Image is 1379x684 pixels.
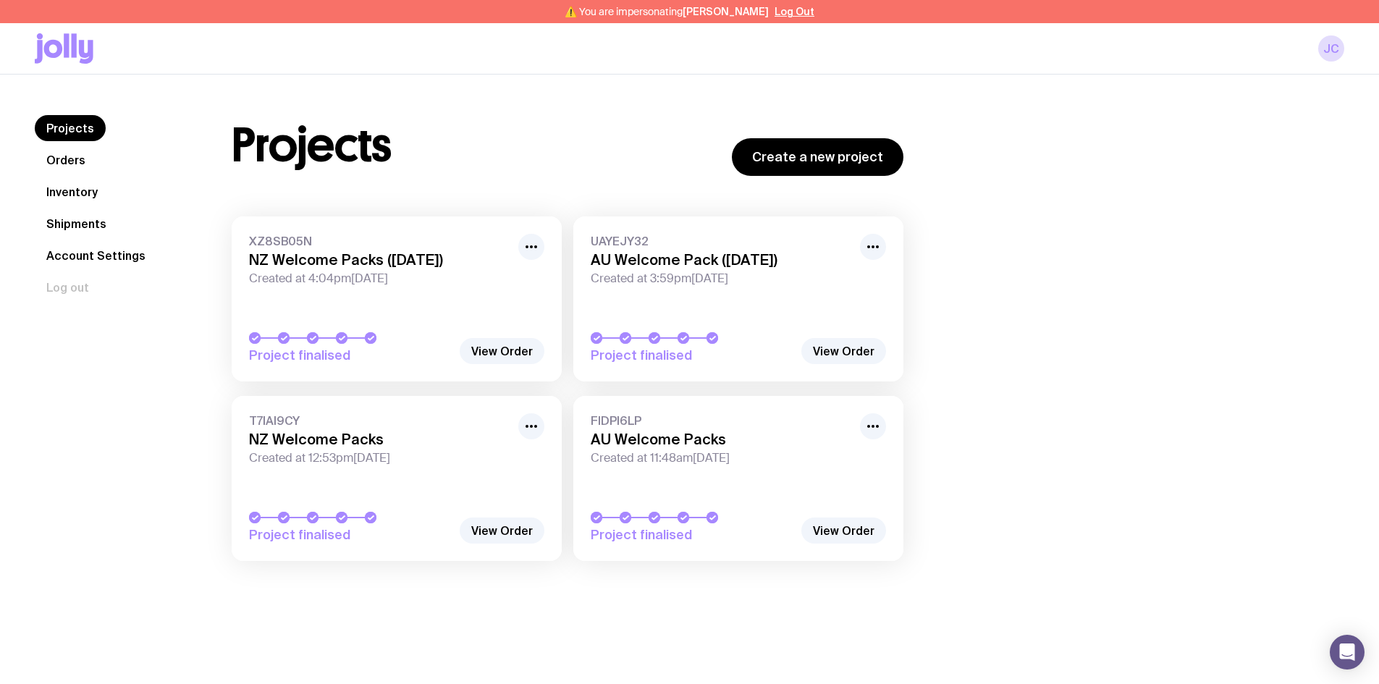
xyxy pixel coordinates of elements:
a: View Order [801,338,886,364]
a: Shipments [35,211,118,237]
span: Created at 3:59pm[DATE] [591,271,851,286]
h3: AU Welcome Pack ([DATE]) [591,251,851,269]
a: Create a new project [732,138,903,176]
a: Orders [35,147,97,173]
a: Inventory [35,179,109,205]
a: Account Settings [35,242,157,269]
span: Project finalised [249,526,452,544]
span: Project finalised [249,347,452,364]
a: T7IAI9CYNZ Welcome PacksCreated at 12:53pm[DATE]Project finalised [232,396,562,561]
a: View Order [460,518,544,544]
span: FIDPI6LP [591,413,851,428]
span: UAYEJY32 [591,234,851,248]
span: T7IAI9CY [249,413,510,428]
button: Log out [35,274,101,300]
a: UAYEJY32AU Welcome Pack ([DATE])Created at 3:59pm[DATE]Project finalised [573,216,903,381]
span: [PERSON_NAME] [683,6,769,17]
a: JC [1318,35,1344,62]
span: Created at 4:04pm[DATE] [249,271,510,286]
div: Open Intercom Messenger [1330,635,1365,670]
h1: Projects [232,122,392,169]
h3: NZ Welcome Packs ([DATE]) [249,251,510,269]
a: XZ8SB05NNZ Welcome Packs ([DATE])Created at 4:04pm[DATE]Project finalised [232,216,562,381]
a: View Order [801,518,886,544]
span: ⚠️ You are impersonating [565,6,769,17]
h3: NZ Welcome Packs [249,431,510,448]
span: Created at 12:53pm[DATE] [249,451,510,465]
a: Projects [35,115,106,141]
span: Project finalised [591,526,793,544]
span: Created at 11:48am[DATE] [591,451,851,465]
a: FIDPI6LPAU Welcome PacksCreated at 11:48am[DATE]Project finalised [573,396,903,561]
h3: AU Welcome Packs [591,431,851,448]
button: Log Out [775,6,814,17]
span: XZ8SB05N [249,234,510,248]
span: Project finalised [591,347,793,364]
a: View Order [460,338,544,364]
